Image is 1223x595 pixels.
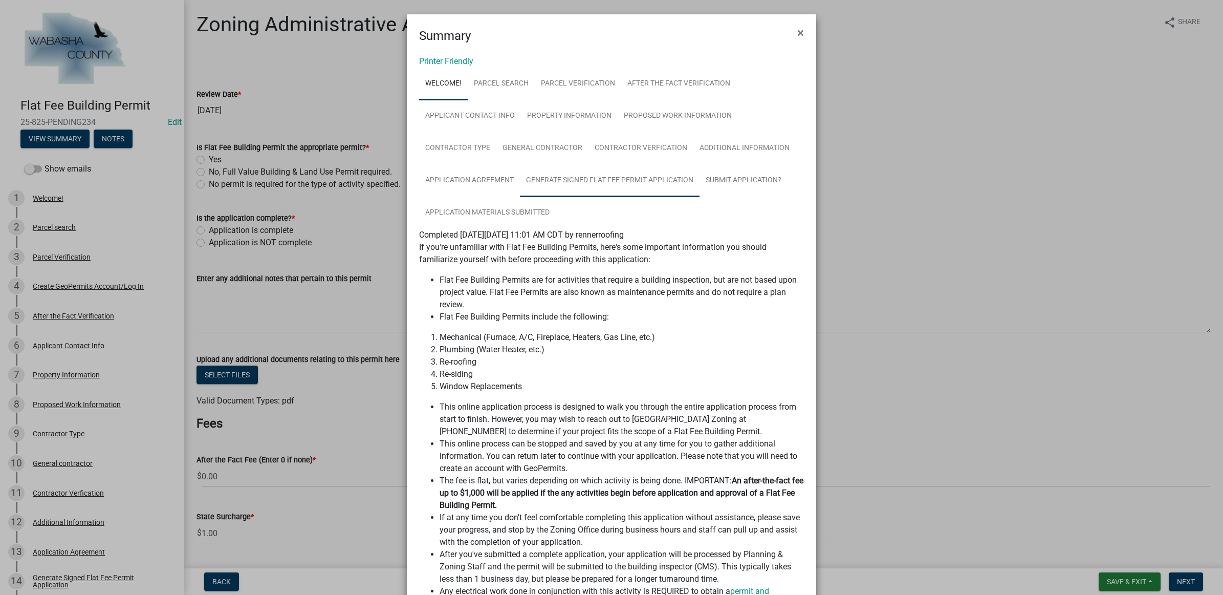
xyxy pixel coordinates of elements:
button: Close [789,18,812,47]
a: Proposed Work Information [618,100,738,133]
li: This online application process is designed to walk you through the entire application process fr... [440,401,804,438]
li: Re-siding [440,368,804,380]
li: Re-roofing [440,356,804,368]
a: Printer Friendly [419,56,473,66]
li: This online process can be stopped and saved by you at any time for you to gather additional info... [440,438,804,475]
strong: An after-the-fact fee up to $1,000 will be applied if the any activities begin before application... [440,476,803,510]
li: If at any time you don't feel comfortable completing this application without assistance, please ... [440,512,804,548]
p: If you're unfamiliar with Flat Fee Building Permits, here's some important information you should... [419,241,804,266]
li: Flat Fee Building Permits include the following: [440,311,804,323]
a: Generate Signed Flat Fee Permit Application [520,164,700,197]
li: After you've submitted a complete application, your application will be processed by Planning & Z... [440,548,804,585]
a: Parcel Verification [535,68,621,100]
li: The fee is flat, but varies depending on which activity is being done. IMPORTANT: [440,475,804,512]
a: Application Materials Submitted [419,197,556,229]
a: Parcel search [468,68,535,100]
li: Plumbing (Water Heater, etc.) [440,344,804,356]
a: Welcome! [419,68,468,100]
a: After the Fact Verification [621,68,736,100]
a: Application Agreement [419,164,520,197]
a: Contractor Verfication [588,132,693,165]
span: × [797,26,804,40]
li: Flat Fee Building Permits are for activities that require a building inspection, but are not base... [440,274,804,311]
a: Additional Information [693,132,796,165]
a: Applicant Contact Info [419,100,521,133]
a: Contractor Type [419,132,496,165]
h4: Summary [419,27,471,45]
li: Mechanical (Furnace, A/C, Fireplace, Heaters, Gas Line, etc.) [440,331,804,344]
a: Property Information [521,100,618,133]
a: General contractor [496,132,588,165]
li: Window Replacements [440,380,804,393]
span: Completed [DATE][DATE] 11:01 AM CDT by rennerroofing [419,230,624,240]
a: Submit Application? [700,164,788,197]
